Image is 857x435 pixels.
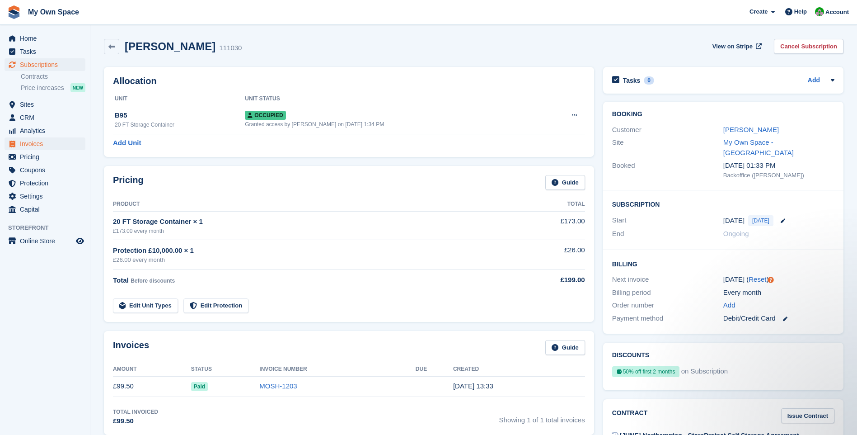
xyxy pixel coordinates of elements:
[723,274,834,285] div: [DATE] ( )
[612,215,723,226] div: Start
[20,235,74,247] span: Online Store
[5,45,85,58] a: menu
[5,235,85,247] a: menu
[612,274,723,285] div: Next invoice
[113,416,158,426] div: £99.50
[749,7,768,16] span: Create
[219,43,242,53] div: 111030
[681,366,728,381] span: on Subscription
[20,111,74,124] span: CRM
[115,121,245,129] div: 20 FT Storage Container
[5,151,85,163] a: menu
[113,217,513,227] div: 20 FT Storage Container × 1
[113,227,513,235] div: £173.00 every month
[774,39,843,54] a: Cancel Subscription
[749,275,766,283] a: Reset
[612,259,834,268] h2: Billing
[612,137,723,158] div: Site
[113,92,245,106] th: Unit
[612,366,679,377] div: 50% off first 2 months
[115,110,245,121] div: B95
[20,164,74,176] span: Coupons
[513,211,585,240] td: £173.00
[7,5,21,19] img: stora-icon-8386f47178a22dfd0bd8f6a31ec36ba5ce8667c1dd55bd0f319d3a0aa187defe.svg
[5,203,85,216] a: menu
[113,138,141,148] a: Add Unit
[113,197,513,212] th: Product
[24,5,83,19] a: My Own Space
[612,125,723,135] div: Customer
[712,42,753,51] span: View on Stripe
[723,216,745,226] time: 2025-09-29 00:00:00 UTC
[113,298,178,313] a: Edit Unit Types
[612,352,834,359] h2: Discounts
[113,408,158,416] div: Total Invoiced
[748,215,773,226] span: [DATE]
[191,382,208,391] span: Paid
[612,288,723,298] div: Billing period
[723,230,749,237] span: Ongoing
[113,76,585,86] h2: Allocation
[20,45,74,58] span: Tasks
[723,171,834,180] div: Backoffice ([PERSON_NAME])
[191,362,260,377] th: Status
[723,126,779,133] a: [PERSON_NAME]
[259,382,297,390] a: MOSH-1203
[808,76,820,86] a: Add
[723,288,834,298] div: Every month
[20,58,74,71] span: Subscriptions
[131,278,175,284] span: Before discounts
[612,313,723,324] div: Payment method
[612,300,723,311] div: Order number
[5,98,85,111] a: menu
[612,408,648,423] h2: Contract
[612,199,834,208] h2: Subscription
[20,137,74,150] span: Invoices
[259,362,416,377] th: Invoice Number
[113,376,191,397] td: £99.50
[5,58,85,71] a: menu
[20,32,74,45] span: Home
[644,76,654,85] div: 0
[723,138,794,156] a: My Own Space - [GEOGRAPHIC_DATA]
[5,32,85,45] a: menu
[245,120,544,128] div: Granted access by [PERSON_NAME] on [DATE] 1:34 PM
[545,340,585,355] a: Guide
[245,111,286,120] span: Occupied
[8,223,90,232] span: Storefront
[767,276,775,284] div: Tooltip anchor
[183,298,248,313] a: Edit Protection
[70,83,85,92] div: NEW
[20,190,74,203] span: Settings
[5,137,85,150] a: menu
[623,76,641,85] h2: Tasks
[20,203,74,216] span: Capital
[20,98,74,111] span: Sites
[21,84,64,92] span: Price increases
[245,92,544,106] th: Unit Status
[20,177,74,189] span: Protection
[5,177,85,189] a: menu
[612,161,723,180] div: Booked
[21,72,85,81] a: Contracts
[723,300,735,311] a: Add
[612,229,723,239] div: End
[499,408,585,426] span: Showing 1 of 1 total invoices
[20,151,74,163] span: Pricing
[815,7,824,16] img: Paula Harris
[5,124,85,137] a: menu
[453,382,493,390] time: 2025-09-29 12:33:04 UTC
[5,111,85,124] a: menu
[513,240,585,270] td: £26.00
[416,362,453,377] th: Due
[113,276,129,284] span: Total
[5,190,85,203] a: menu
[513,197,585,212] th: Total
[75,236,85,246] a: Preview store
[825,8,849,17] span: Account
[513,275,585,285] div: £199.00
[20,124,74,137] span: Analytics
[113,340,149,355] h2: Invoices
[723,313,834,324] div: Debit/Credit Card
[545,175,585,190] a: Guide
